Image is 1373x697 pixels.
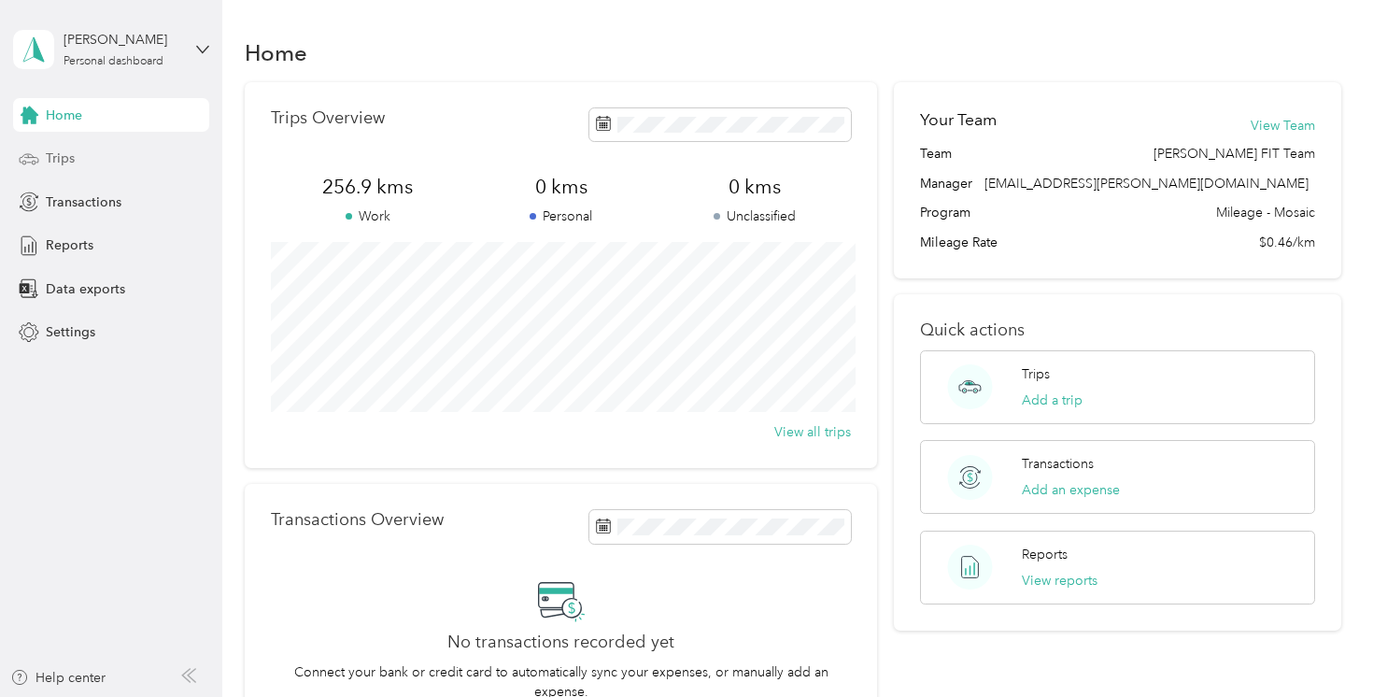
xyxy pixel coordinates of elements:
[1022,391,1083,410] button: Add a trip
[1022,480,1120,500] button: Add an expense
[64,56,163,67] div: Personal dashboard
[46,149,75,168] span: Trips
[271,174,464,200] span: 256.9 kms
[10,668,106,688] button: Help center
[920,320,1315,340] p: Quick actions
[1022,454,1094,474] p: Transactions
[920,203,970,222] span: Program
[447,633,674,652] h2: No transactions recorded yet
[658,174,851,200] span: 0 kms
[46,322,95,342] span: Settings
[920,108,997,132] h2: Your Team
[984,176,1309,192] span: [EMAIL_ADDRESS][PERSON_NAME][DOMAIN_NAME]
[64,30,180,50] div: [PERSON_NAME]
[1022,364,1050,384] p: Trips
[658,206,851,226] p: Unclassified
[1022,545,1068,564] p: Reports
[1259,233,1315,252] span: $0.46/km
[271,206,464,226] p: Work
[1022,571,1097,590] button: View reports
[920,144,952,164] span: Team
[464,174,658,200] span: 0 kms
[46,192,121,212] span: Transactions
[464,206,658,226] p: Personal
[46,235,93,255] span: Reports
[1268,592,1373,697] iframe: Everlance-gr Chat Button Frame
[774,422,851,442] button: View all trips
[1154,144,1315,164] span: [PERSON_NAME] FIT Team
[920,174,972,193] span: Manager
[46,106,82,125] span: Home
[46,279,125,299] span: Data exports
[920,233,998,252] span: Mileage Rate
[1251,116,1315,135] button: View Team
[271,510,444,530] p: Transactions Overview
[271,108,385,128] p: Trips Overview
[245,43,307,63] h1: Home
[1216,203,1315,222] span: Mileage - Mosaic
